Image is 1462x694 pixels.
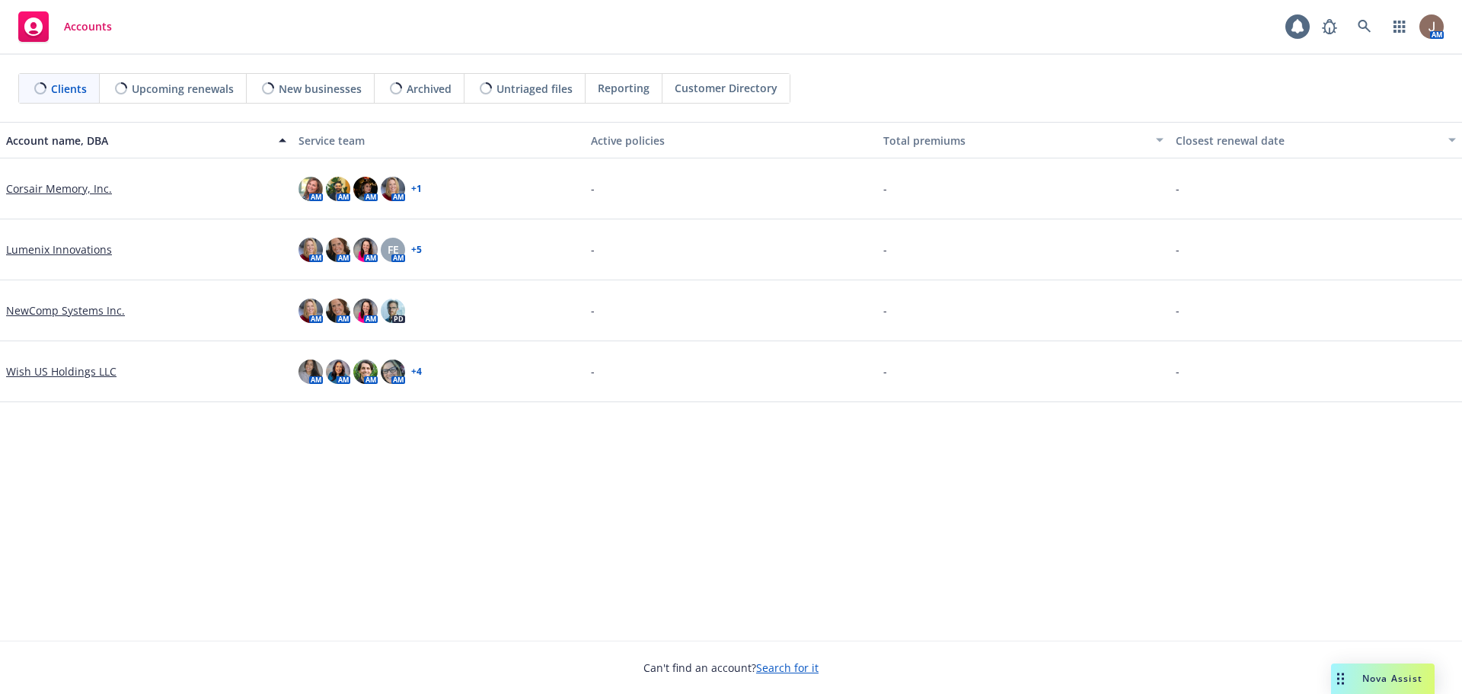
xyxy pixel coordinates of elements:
img: photo [381,177,405,201]
span: Archived [407,81,452,97]
div: Total premiums [883,133,1147,149]
a: Report a Bug [1314,11,1345,42]
span: - [591,363,595,379]
img: photo [326,238,350,262]
span: Nova Assist [1362,672,1422,685]
img: photo [298,238,323,262]
img: photo [353,238,378,262]
span: - [883,181,887,197]
span: - [883,302,887,318]
span: - [1176,363,1179,379]
button: Nova Assist [1331,664,1435,694]
a: Search for it [756,660,819,675]
span: Customer Directory [675,80,777,96]
img: photo [298,360,323,384]
a: NewComp Systems Inc. [6,302,125,318]
span: FE [388,241,399,257]
a: Accounts [12,5,118,48]
img: photo [326,360,350,384]
button: Active policies [585,122,877,158]
img: photo [381,360,405,384]
a: Search [1349,11,1380,42]
img: photo [353,299,378,323]
a: Corsair Memory, Inc. [6,181,112,197]
img: photo [1419,14,1444,39]
span: Accounts [64,21,112,33]
img: photo [353,360,378,384]
button: Service team [292,122,585,158]
span: Reporting [598,80,650,96]
span: - [591,181,595,197]
div: Drag to move [1331,664,1350,694]
span: Untriaged files [496,81,573,97]
a: Switch app [1384,11,1415,42]
a: + 5 [411,245,422,254]
div: Account name, DBA [6,133,270,149]
div: Active policies [591,133,871,149]
span: - [883,363,887,379]
img: photo [381,299,405,323]
span: New businesses [279,81,362,97]
a: Lumenix Innovations [6,241,112,257]
div: Service team [298,133,579,149]
a: + 1 [411,184,422,193]
a: + 4 [411,367,422,376]
img: photo [326,299,350,323]
span: - [591,241,595,257]
span: - [591,302,595,318]
span: - [883,241,887,257]
span: - [1176,302,1179,318]
img: photo [298,177,323,201]
span: - [1176,241,1179,257]
div: Closest renewal date [1176,133,1439,149]
img: photo [353,177,378,201]
img: photo [326,177,350,201]
span: Can't find an account? [643,660,819,676]
button: Total premiums [877,122,1170,158]
span: Clients [51,81,87,97]
a: Wish US Holdings LLC [6,363,117,379]
img: photo [298,299,323,323]
span: - [1176,181,1179,197]
button: Closest renewal date [1170,122,1462,158]
span: Upcoming renewals [132,81,234,97]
